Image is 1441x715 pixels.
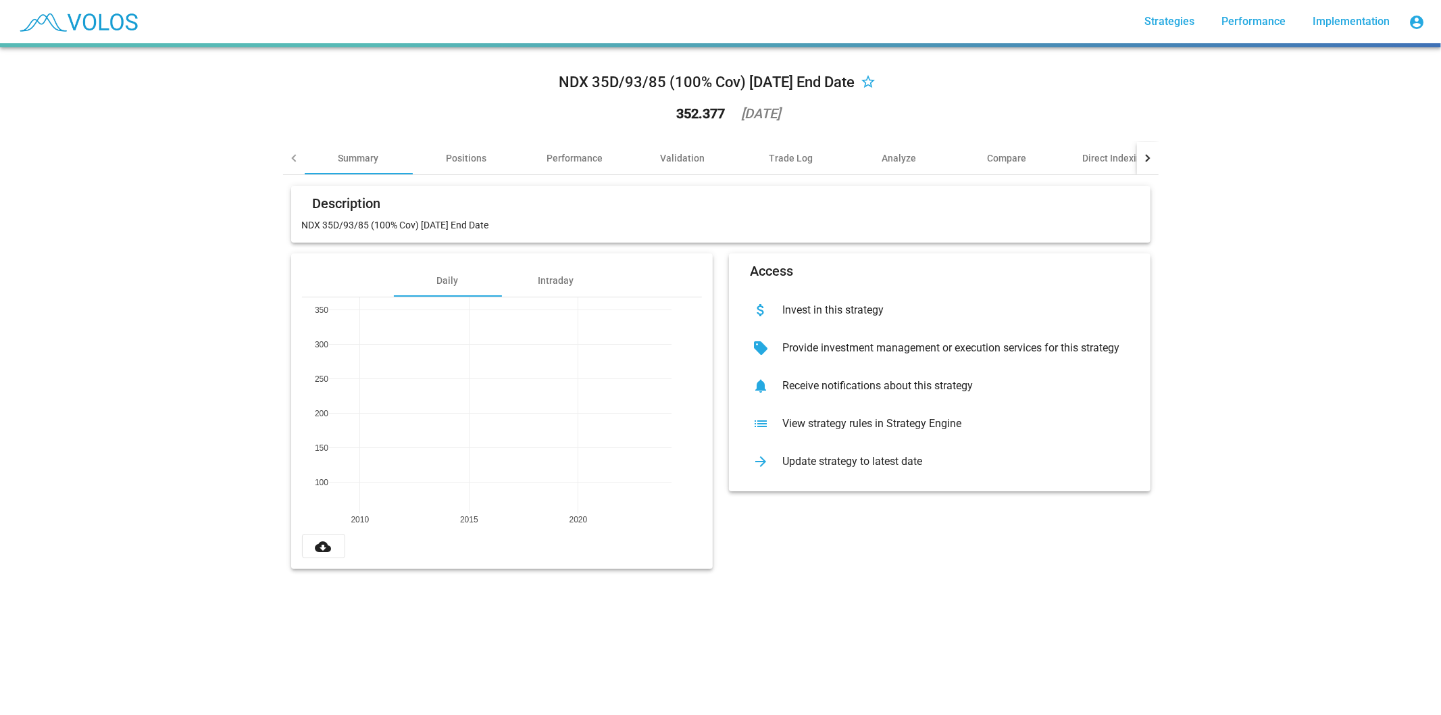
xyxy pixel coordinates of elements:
[1083,151,1148,165] div: Direct Indexing
[1313,15,1390,28] span: Implementation
[740,367,1140,405] button: Receive notifications about this strategy
[1211,9,1296,34] a: Performance
[769,151,813,165] div: Trade Log
[772,417,1129,430] div: View strategy rules in Strategy Engine
[547,151,603,165] div: Performance
[1144,15,1194,28] span: Strategies
[740,443,1140,480] button: Update strategy to latest date
[772,379,1129,393] div: Receive notifications about this strategy
[740,405,1140,443] button: View strategy rules in Strategy Engine
[338,151,379,165] div: Summary
[11,5,145,39] img: blue_transparent.png
[751,337,772,359] mat-icon: sell
[283,175,1159,580] summary: DescriptionNDX 35D/93/85 (100% Cov) [DATE] End DateDailyIntradayAccessInvest in this strategyProv...
[751,264,794,278] mat-card-title: Access
[751,375,772,397] mat-icon: notifications
[772,303,1129,317] div: Invest in this strategy
[751,451,772,472] mat-icon: arrow_forward
[882,151,916,165] div: Analyze
[751,299,772,321] mat-icon: attach_money
[772,341,1129,355] div: Provide investment management or execution services for this strategy
[538,274,574,287] div: Intraday
[740,329,1140,367] button: Provide investment management or execution services for this strategy
[988,151,1027,165] div: Compare
[677,107,726,120] div: 352.377
[559,72,855,93] div: NDX 35D/93/85 (100% Cov) [DATE] End Date
[661,151,705,165] div: Validation
[751,413,772,435] mat-icon: list
[302,218,1140,232] p: NDX 35D/93/85 (100% Cov) [DATE] End Date
[740,291,1140,329] button: Invest in this strategy
[437,274,459,287] div: Daily
[1409,14,1425,30] mat-icon: account_circle
[315,539,332,555] mat-icon: cloud_download
[742,107,781,120] div: [DATE]
[861,75,877,91] mat-icon: star_border
[1221,15,1286,28] span: Performance
[447,151,487,165] div: Positions
[1134,9,1205,34] a: Strategies
[313,197,381,210] mat-card-title: Description
[772,455,1129,468] div: Update strategy to latest date
[1302,9,1400,34] a: Implementation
